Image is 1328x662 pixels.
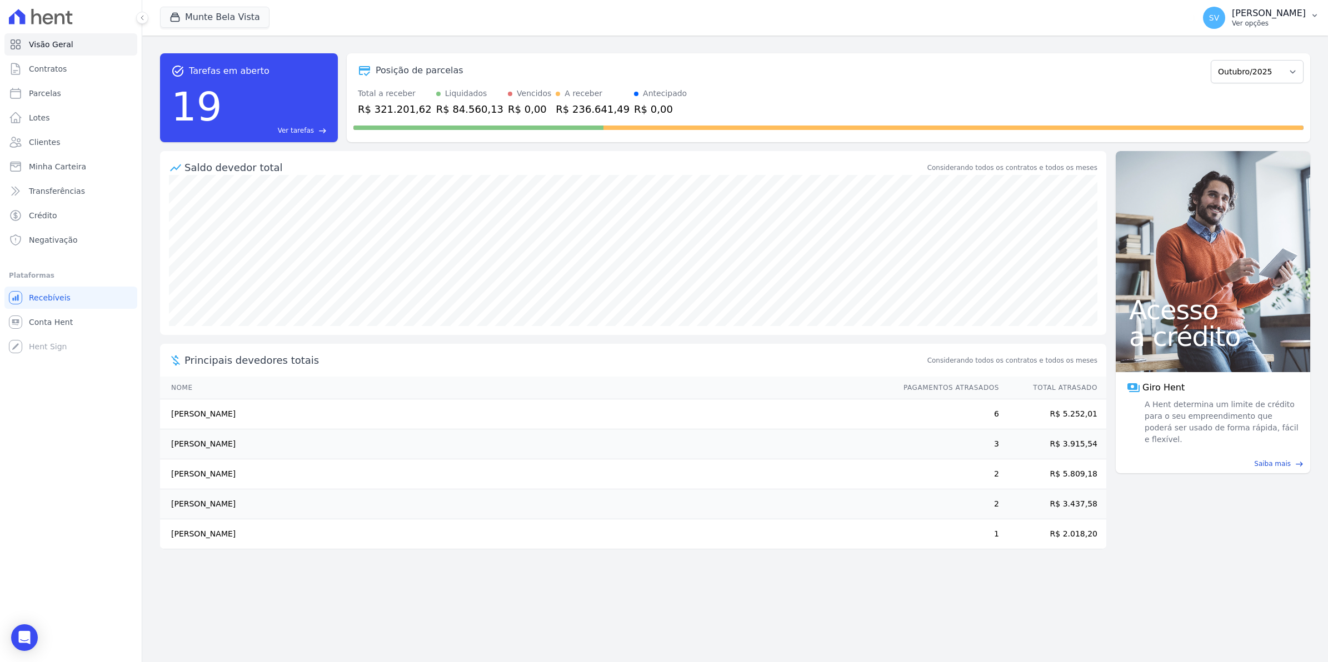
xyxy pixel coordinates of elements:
[1209,14,1219,22] span: SV
[508,102,551,117] div: R$ 0,00
[927,163,1097,173] div: Considerando todos os contratos e todos os meses
[1194,2,1328,33] button: SV [PERSON_NAME] Ver opções
[1000,399,1106,429] td: R$ 5.252,01
[4,107,137,129] a: Lotes
[436,102,503,117] div: R$ 84.560,13
[893,377,1000,399] th: Pagamentos Atrasados
[556,102,630,117] div: R$ 236.641,49
[160,459,893,489] td: [PERSON_NAME]
[171,78,222,136] div: 19
[1142,381,1185,394] span: Giro Hent
[376,64,463,77] div: Posição de parcelas
[29,317,73,328] span: Conta Hent
[565,88,602,99] div: A receber
[4,58,137,80] a: Contratos
[4,156,137,178] a: Minha Carteira
[29,234,78,245] span: Negativação
[318,127,327,135] span: east
[893,519,1000,549] td: 1
[29,210,57,221] span: Crédito
[893,459,1000,489] td: 2
[29,112,50,123] span: Lotes
[893,429,1000,459] td: 3
[1000,429,1106,459] td: R$ 3.915,54
[29,292,71,303] span: Recebíveis
[893,489,1000,519] td: 2
[1000,459,1106,489] td: R$ 5.809,18
[4,131,137,153] a: Clientes
[1254,459,1291,469] span: Saiba mais
[1232,8,1306,19] p: [PERSON_NAME]
[160,377,893,399] th: Nome
[1000,489,1106,519] td: R$ 3.437,58
[893,399,1000,429] td: 6
[4,311,137,333] a: Conta Hent
[160,519,893,549] td: [PERSON_NAME]
[1295,460,1304,468] span: east
[517,88,551,99] div: Vencidos
[634,102,687,117] div: R$ 0,00
[9,269,133,282] div: Plataformas
[358,102,432,117] div: R$ 321.201,62
[4,33,137,56] a: Visão Geral
[1000,519,1106,549] td: R$ 2.018,20
[1000,377,1106,399] th: Total Atrasado
[1129,323,1297,350] span: a crédito
[29,185,85,197] span: Transferências
[227,126,327,136] a: Ver tarefas east
[189,64,269,78] span: Tarefas em aberto
[29,39,73,50] span: Visão Geral
[4,180,137,202] a: Transferências
[445,88,487,99] div: Liquidados
[160,399,893,429] td: [PERSON_NAME]
[927,355,1097,365] span: Considerando todos os contratos e todos os meses
[11,624,38,651] div: Open Intercom Messenger
[643,88,687,99] div: Antecipado
[29,137,60,148] span: Clientes
[1122,459,1304,469] a: Saiba mais east
[358,88,432,99] div: Total a receber
[4,287,137,309] a: Recebíveis
[1142,399,1299,445] span: A Hent determina um limite de crédito para o seu empreendimento que poderá ser usado de forma ráp...
[160,7,269,28] button: Munte Bela Vista
[160,429,893,459] td: [PERSON_NAME]
[29,63,67,74] span: Contratos
[4,82,137,104] a: Parcelas
[171,64,184,78] span: task_alt
[29,88,61,99] span: Parcelas
[4,204,137,227] a: Crédito
[29,161,86,172] span: Minha Carteira
[184,160,925,175] div: Saldo devedor total
[1129,297,1297,323] span: Acesso
[1232,19,1306,28] p: Ver opções
[278,126,314,136] span: Ver tarefas
[184,353,925,368] span: Principais devedores totais
[160,489,893,519] td: [PERSON_NAME]
[4,229,137,251] a: Negativação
